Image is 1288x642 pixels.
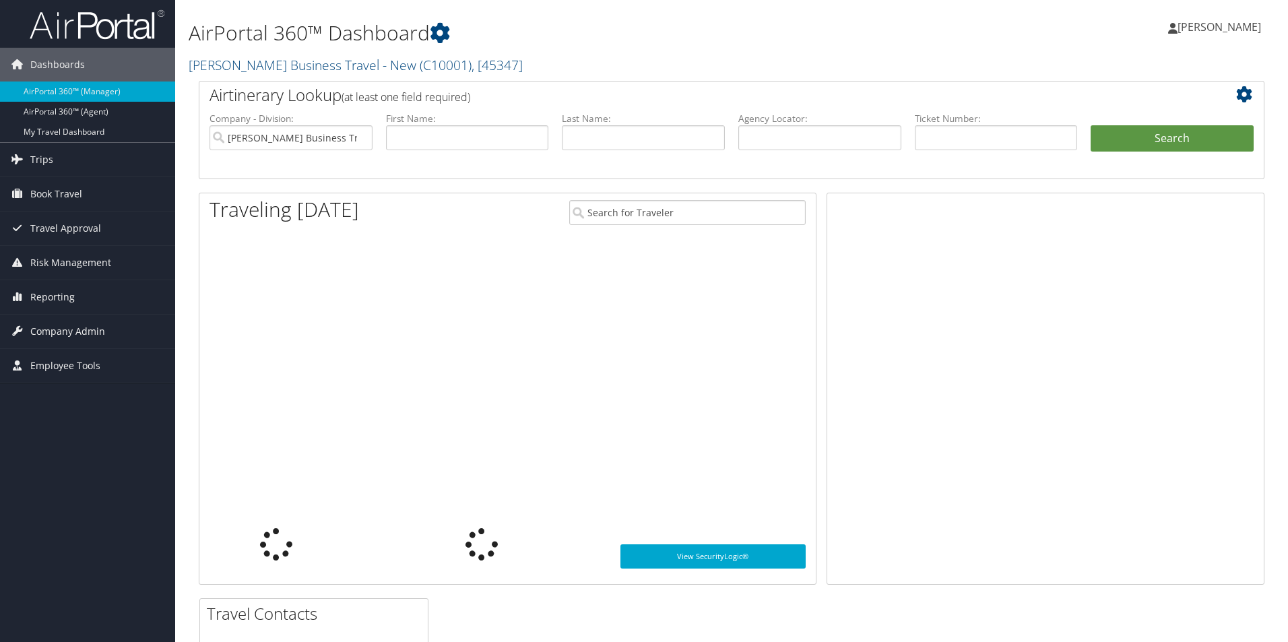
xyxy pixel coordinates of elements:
[915,112,1078,125] label: Ticket Number:
[30,48,85,82] span: Dashboards
[30,280,75,314] span: Reporting
[1178,20,1261,34] span: [PERSON_NAME]
[620,544,806,569] a: View SecurityLogic®
[1168,7,1275,47] a: [PERSON_NAME]
[207,602,428,625] h2: Travel Contacts
[420,56,472,74] span: ( C10001 )
[210,84,1165,106] h2: Airtinerary Lookup
[386,112,549,125] label: First Name:
[30,349,100,383] span: Employee Tools
[30,315,105,348] span: Company Admin
[1091,125,1254,152] button: Search
[738,112,901,125] label: Agency Locator:
[30,246,111,280] span: Risk Management
[569,200,806,225] input: Search for Traveler
[189,56,523,74] a: [PERSON_NAME] Business Travel - New
[30,212,101,245] span: Travel Approval
[30,9,164,40] img: airportal-logo.png
[342,90,470,104] span: (at least one field required)
[562,112,725,125] label: Last Name:
[472,56,523,74] span: , [ 45347 ]
[210,195,359,224] h1: Traveling [DATE]
[210,112,373,125] label: Company - Division:
[30,177,82,211] span: Book Travel
[30,143,53,176] span: Trips
[189,19,913,47] h1: AirPortal 360™ Dashboard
